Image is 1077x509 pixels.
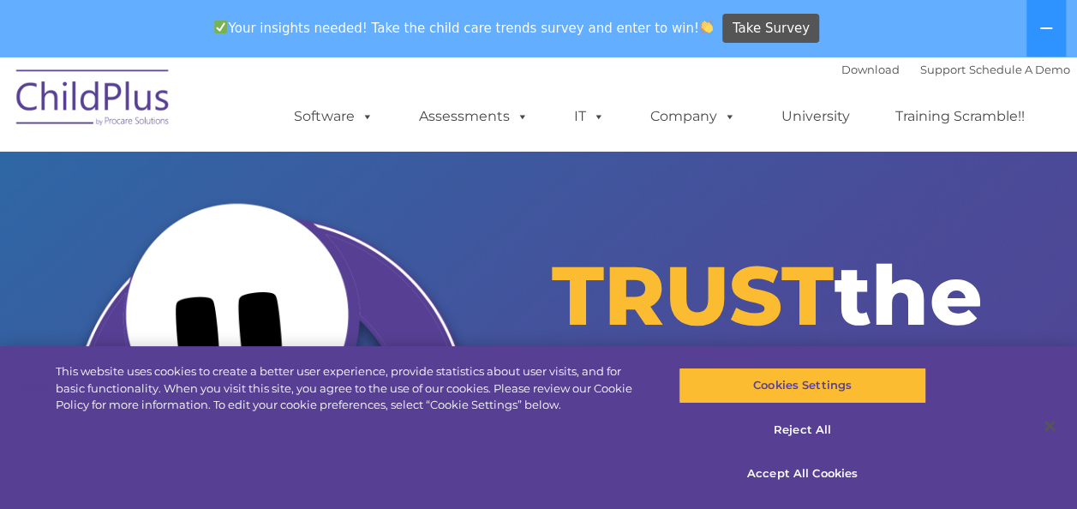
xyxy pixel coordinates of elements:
[679,456,926,492] button: Accept All Cookies
[722,14,819,44] a: Take Survey
[764,99,867,134] a: University
[56,363,646,414] div: This website uses cookies to create a better user experience, provide statistics about user visit...
[679,368,926,404] button: Cookies Settings
[969,63,1070,76] a: Schedule A Demo
[878,99,1042,134] a: Training Scramble!!
[920,63,966,76] a: Support
[841,63,1070,76] font: |
[700,21,713,33] img: 👏
[214,21,227,33] img: ✅
[207,11,721,45] span: Your insights needed! Take the child care trends survey and enter to win!
[402,99,546,134] a: Assessments
[733,14,810,44] span: Take Survey
[1031,407,1068,445] button: Close
[277,99,391,134] a: Software
[552,245,835,345] span: TRUST
[679,412,926,448] button: Reject All
[8,57,179,143] img: ChildPlus by Procare Solutions
[633,99,753,134] a: Company
[557,99,622,134] a: IT
[841,63,900,76] a: Download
